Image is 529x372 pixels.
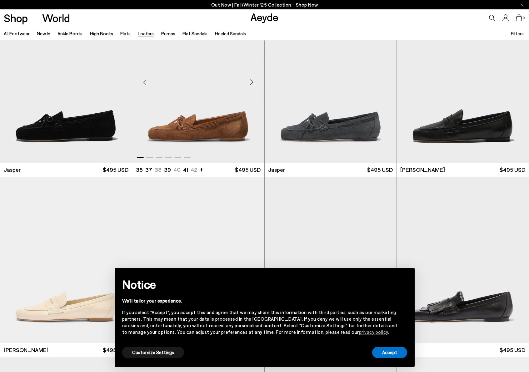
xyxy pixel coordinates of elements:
a: 36 37 38 39 40 41 42 + $495 USD [132,163,264,177]
li: + [200,165,203,174]
a: Belen $495 USD [397,343,529,357]
li: 36 [136,166,143,174]
p: Out Now | Fall/Winter ‘25 Collection [211,1,318,9]
img: Belen Tassel Loafers [397,177,529,343]
a: Loafers [138,31,154,36]
a: Flats [120,31,131,36]
li: 37 [145,166,152,174]
a: Ankle Boots [57,31,82,36]
button: Close this notice [397,270,412,285]
span: $495 USD [103,346,128,354]
a: All Footwear [4,31,30,36]
span: $495 USD [500,166,525,174]
button: Customize Settings [122,347,184,358]
a: Flat Sandals [182,31,207,36]
a: [PERSON_NAME] $495 USD [397,163,529,177]
ul: variant [136,166,195,174]
span: Jasper [4,166,21,174]
span: [PERSON_NAME] [4,346,48,354]
span: $495 USD [367,166,393,174]
span: Navigate to /collections/new-in [296,2,318,8]
a: Pumps [161,31,175,36]
span: $495 USD [235,166,261,174]
span: × [402,273,407,282]
span: [PERSON_NAME] [400,166,445,174]
div: Next slide [242,73,261,92]
a: Jasper $495 USD [265,163,397,177]
a: Aeyde [250,10,278,23]
div: Previous slide [135,73,154,92]
a: privacy policy [359,329,388,335]
a: High Boots [90,31,113,36]
img: Lana Suede Loafers [265,177,397,343]
a: New In [37,31,50,36]
img: Lana Suede Loafers [132,177,264,343]
span: $495 USD [103,166,128,174]
button: Accept [372,347,407,358]
a: Shop [4,13,28,23]
a: Heeled Sandals [215,31,246,36]
a: World [42,13,70,23]
div: We'll tailor your experience. [122,298,397,304]
span: $495 USD [500,346,525,354]
div: If you select "Accept", you accept this and agree that we may share this information with third p... [122,309,397,335]
li: 41 [183,166,188,174]
span: 0 [522,16,525,20]
li: 39 [164,166,171,174]
span: Jasper [268,166,285,174]
span: Filters [511,31,524,36]
a: 0 [516,14,522,21]
h2: Notice [122,276,397,293]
